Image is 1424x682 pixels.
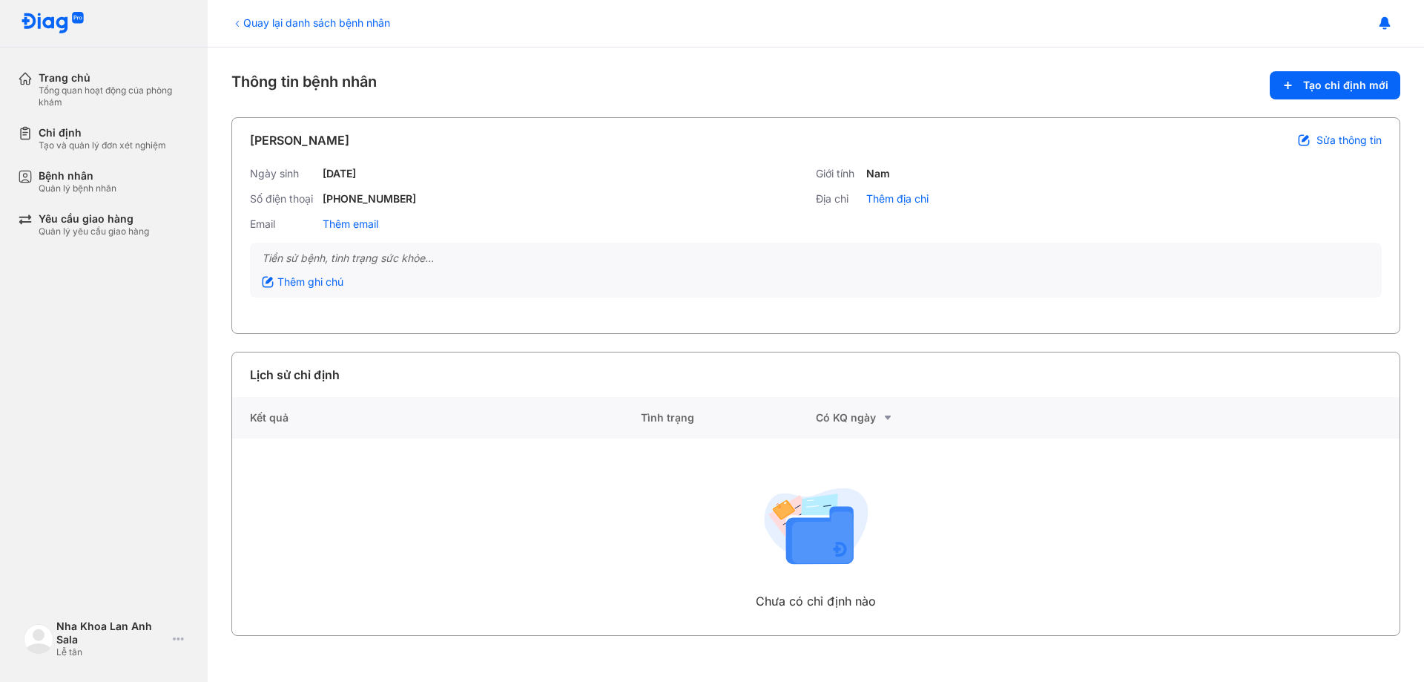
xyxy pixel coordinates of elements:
[250,167,317,180] div: Ngày sinh
[39,226,149,237] div: Quản lý yêu cầu giao hàng
[816,167,860,180] div: Giới tính
[56,620,167,646] div: Nha Khoa Lan Anh Sala
[39,140,166,151] div: Tạo và quản lý đơn xét nghiệm
[756,592,876,610] div: Chưa có chỉ định nào
[39,212,149,226] div: Yêu cầu giao hàng
[39,85,190,108] div: Tổng quan hoạt động của phòng khám
[250,366,340,384] div: Lịch sử chỉ định
[39,183,116,194] div: Quản lý bệnh nhân
[641,397,816,439] div: Tình trạng
[262,252,1370,265] div: Tiền sử bệnh, tình trạng sức khỏe...
[39,169,116,183] div: Bệnh nhân
[816,192,860,206] div: Địa chỉ
[231,71,1400,99] div: Thông tin bệnh nhân
[1316,134,1382,147] span: Sửa thông tin
[231,15,390,30] div: Quay lại danh sách bệnh nhân
[866,167,890,180] div: Nam
[866,192,929,206] div: Thêm địa chỉ
[250,131,349,149] div: [PERSON_NAME]
[816,409,991,427] div: Có KQ ngày
[250,192,317,206] div: Số điện thoại
[39,126,166,140] div: Chỉ định
[323,167,356,180] div: [DATE]
[323,192,416,206] div: [PHONE_NUMBER]
[323,217,378,231] div: Thêm email
[1270,71,1400,99] button: Tạo chỉ định mới
[39,71,190,85] div: Trang chủ
[232,397,641,439] div: Kết quả
[24,624,53,654] img: logo
[250,217,317,231] div: Email
[21,12,85,35] img: logo
[1303,79,1388,92] span: Tạo chỉ định mới
[262,275,343,289] div: Thêm ghi chú
[56,646,167,658] div: Lễ tân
